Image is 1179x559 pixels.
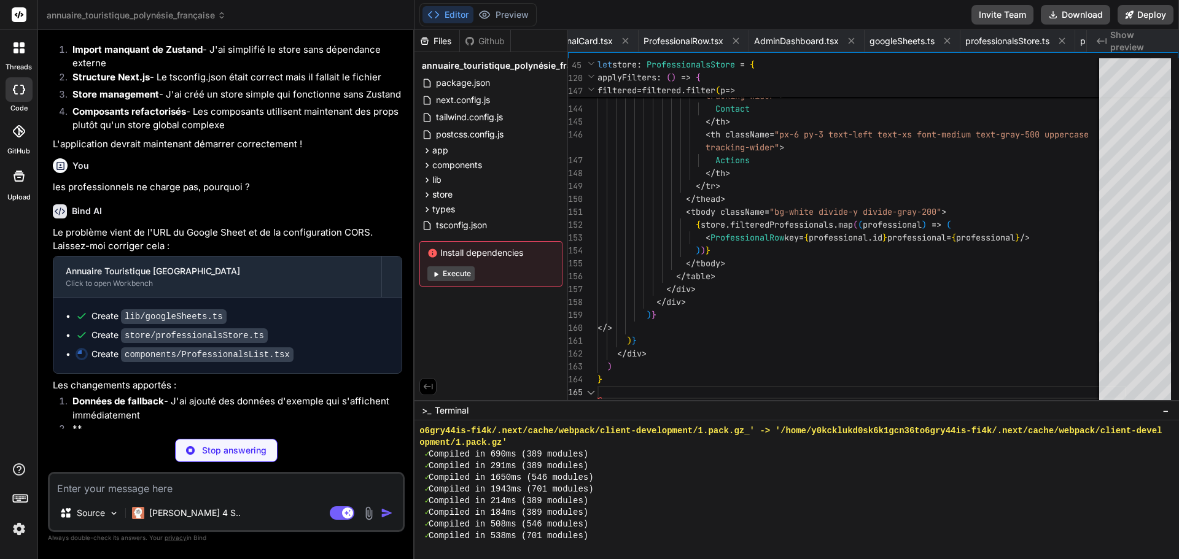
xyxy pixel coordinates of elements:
[91,348,294,361] div: Create
[568,206,582,218] div: 151
[838,219,853,230] span: map
[765,206,769,217] span: =
[72,88,159,100] strong: Store management
[422,60,599,72] span: annuaire_touristique_polynésie_française
[202,444,267,457] p: Stop answering
[597,59,612,70] span: let
[965,35,1049,47] span: professionalsStore.ts
[427,266,475,281] button: Execute
[696,219,701,230] span: {
[725,116,730,127] span: >
[1041,5,1110,25] button: Download
[568,347,582,360] div: 162
[1160,401,1172,420] button: −
[706,129,710,140] span: <
[686,193,696,204] span: </
[422,404,431,417] span: >_
[710,232,784,243] span: ProfessionalRow
[9,519,29,539] img: settings
[769,129,774,140] span: =
[607,361,612,372] span: )
[422,6,473,23] button: Editor
[72,205,102,217] h6: Bind AI
[696,180,706,191] span: </
[425,507,429,519] span: ✓
[710,271,715,282] span: >
[637,59,642,70] span: :
[833,219,838,230] span: .
[63,88,402,105] li: - J'ai créé un store simple qui fonctionne sans Zustand
[63,71,402,88] li: - Le tsconfig.json était correct mais il fallait le fichier
[362,506,376,520] img: attachment
[873,232,882,243] span: id
[863,219,922,230] span: professional
[686,85,715,96] span: filter
[121,347,294,362] code: components/ProfessionalsList.tsx
[922,219,927,230] span: )
[779,142,784,153] span: >
[7,146,30,156] label: GitHub
[706,180,715,191] span: tr
[460,35,510,47] div: Github
[77,507,105,519] p: Source
[696,258,720,269] span: tbody
[715,180,720,191] span: >
[1020,129,1089,140] span: -500 uppercase
[429,495,588,507] span: Compiled in 214ms (389 modules)
[109,508,119,519] img: Pick Models
[132,507,144,519] img: Claude 4 Sonnet
[66,265,369,277] div: Annuaire Touristique [GEOGRAPHIC_DATA]
[7,192,31,202] label: Upload
[568,386,582,399] div: 165
[72,160,89,172] h6: You
[568,102,582,115] div: 144
[72,44,203,55] strong: Import manquant de Zustand
[432,174,442,186] span: lib
[568,322,582,334] div: 160
[946,219,951,230] span: (
[568,360,582,373] div: 163
[681,85,686,96] span: .
[568,193,582,206] div: 150
[720,258,725,269] span: >
[666,283,676,295] span: </
[435,110,504,125] span: tailwind.config.js
[754,35,839,47] span: AdminDashboard.tsx
[637,85,642,96] span: =
[715,155,750,166] span: Actions
[435,75,491,90] span: package.json
[686,271,710,282] span: table
[696,72,701,83] span: {
[652,309,656,320] span: }
[951,232,956,243] span: {
[799,232,804,243] span: =
[425,460,429,472] span: ✓
[1110,29,1169,53] span: Show preview
[804,232,809,243] span: {
[435,93,491,107] span: next.config.js
[656,296,666,307] span: </
[568,309,582,322] div: 159
[617,348,627,359] span: </
[429,460,588,472] span: Compiled in 291ms (389 modules)
[932,219,941,230] span: =>
[429,530,588,542] span: Compiled in 538ms (701 modules)
[425,530,429,542] span: ✓
[419,437,507,449] span: opment/1.pack.gz'
[568,257,582,270] div: 155
[473,6,534,23] button: Preview
[647,309,652,320] span: )
[956,232,1015,243] span: professional
[627,335,632,346] span: )
[868,232,873,243] span: .
[676,271,686,282] span: </
[568,154,582,167] div: 147
[568,128,582,141] div: 146
[568,283,582,296] div: 157
[769,206,941,217] span: "bg-white divide-y divide-gray-200"
[121,328,268,343] code: store/professionalsStore.ts
[91,310,227,323] div: Create
[676,283,691,295] span: div
[887,232,946,243] span: professional
[774,129,1020,140] span: "px-6 py-3 text-left text-xs font-medium text-gray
